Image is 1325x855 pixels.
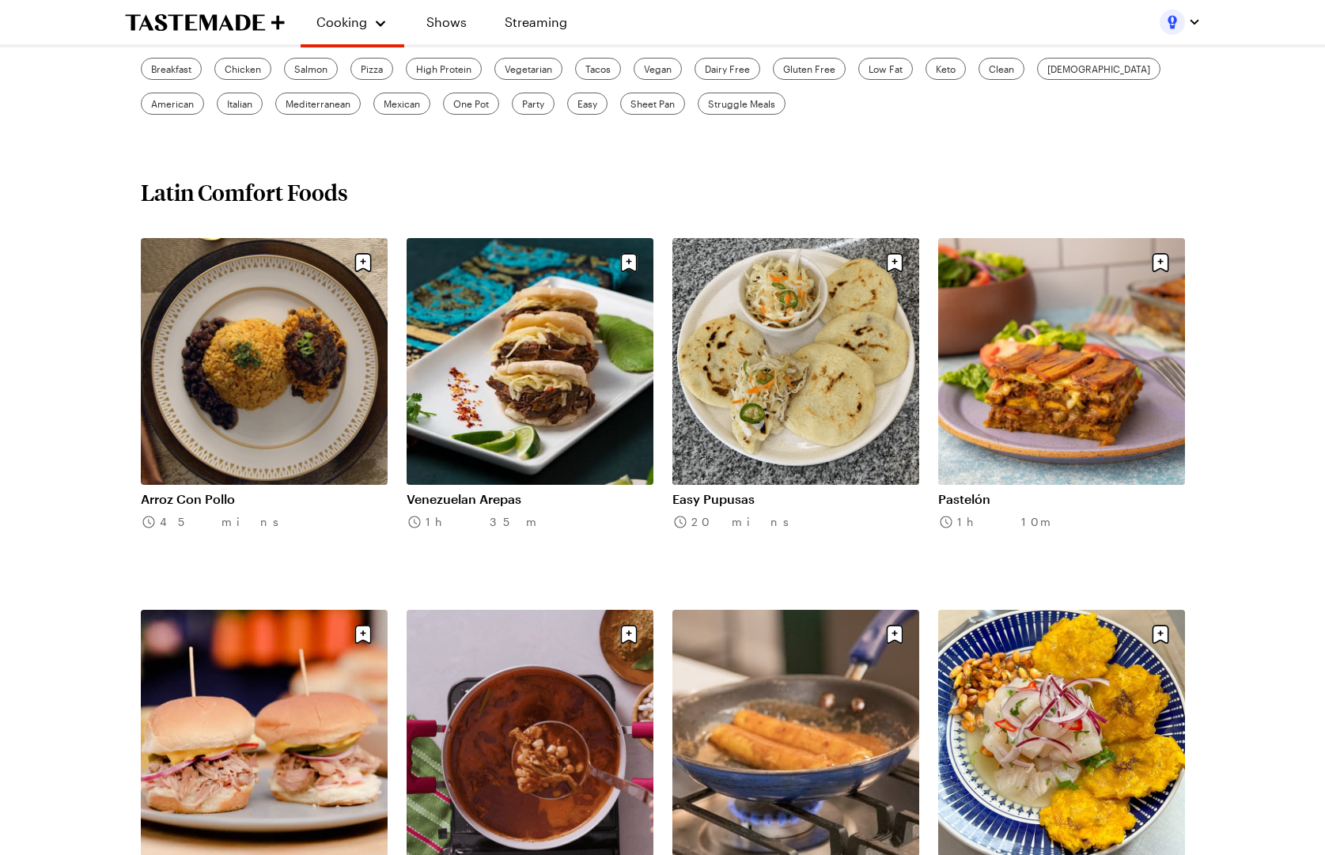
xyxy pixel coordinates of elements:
[522,96,544,111] span: Party
[316,14,367,29] span: Cooking
[225,62,261,76] span: Chicken
[384,96,420,111] span: Mexican
[286,96,350,111] span: Mediterranean
[705,62,750,76] span: Dairy Free
[348,248,378,278] button: Save recipe
[585,62,611,76] span: Tacos
[567,93,608,115] a: Easy
[141,93,204,115] a: American
[151,96,194,111] span: American
[141,178,348,206] h2: Latin Comfort Foods
[1160,9,1185,35] img: Profile picture
[698,93,786,115] a: Struggle Meals
[348,619,378,649] button: Save recipe
[695,58,760,80] a: Dairy Free
[1145,248,1175,278] button: Save recipe
[869,62,903,76] span: Low Fat
[373,93,430,115] a: Mexican
[880,248,910,278] button: Save recipe
[505,62,552,76] span: Vegetarian
[880,619,910,649] button: Save recipe
[634,58,682,80] a: Vegan
[494,58,562,80] a: Vegetarian
[151,62,191,76] span: Breakfast
[630,96,675,111] span: Sheet Pan
[416,62,471,76] span: High Protein
[979,58,1024,80] a: Clean
[217,93,263,115] a: Italian
[453,96,489,111] span: One Pot
[577,96,597,111] span: Easy
[125,13,285,32] a: To Tastemade Home Page
[773,58,846,80] a: Gluten Free
[620,93,685,115] a: Sheet Pan
[708,96,775,111] span: Struggle Meals
[989,62,1014,76] span: Clean
[926,58,966,80] a: Keto
[858,58,913,80] a: Low Fat
[575,58,621,80] a: Tacos
[1047,62,1150,76] span: [DEMOGRAPHIC_DATA]
[644,62,672,76] span: Vegan
[1145,619,1175,649] button: Save recipe
[275,93,361,115] a: Mediterranean
[1160,9,1201,35] button: Profile picture
[407,491,653,507] a: Venezuelan Arepas
[141,58,202,80] a: Breakfast
[316,6,388,38] button: Cooking
[936,62,956,76] span: Keto
[294,62,327,76] span: Salmon
[512,93,555,115] a: Party
[938,491,1185,507] a: Pastelón
[1037,58,1160,80] a: [DEMOGRAPHIC_DATA]
[361,62,383,76] span: Pizza
[141,491,388,507] a: Arroz Con Pollo
[783,62,835,76] span: Gluten Free
[406,58,482,80] a: High Protein
[214,58,271,80] a: Chicken
[614,248,644,278] button: Save recipe
[672,491,919,507] a: Easy Pupusas
[350,58,393,80] a: Pizza
[443,93,499,115] a: One Pot
[284,58,338,80] a: Salmon
[614,619,644,649] button: Save recipe
[227,96,252,111] span: Italian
